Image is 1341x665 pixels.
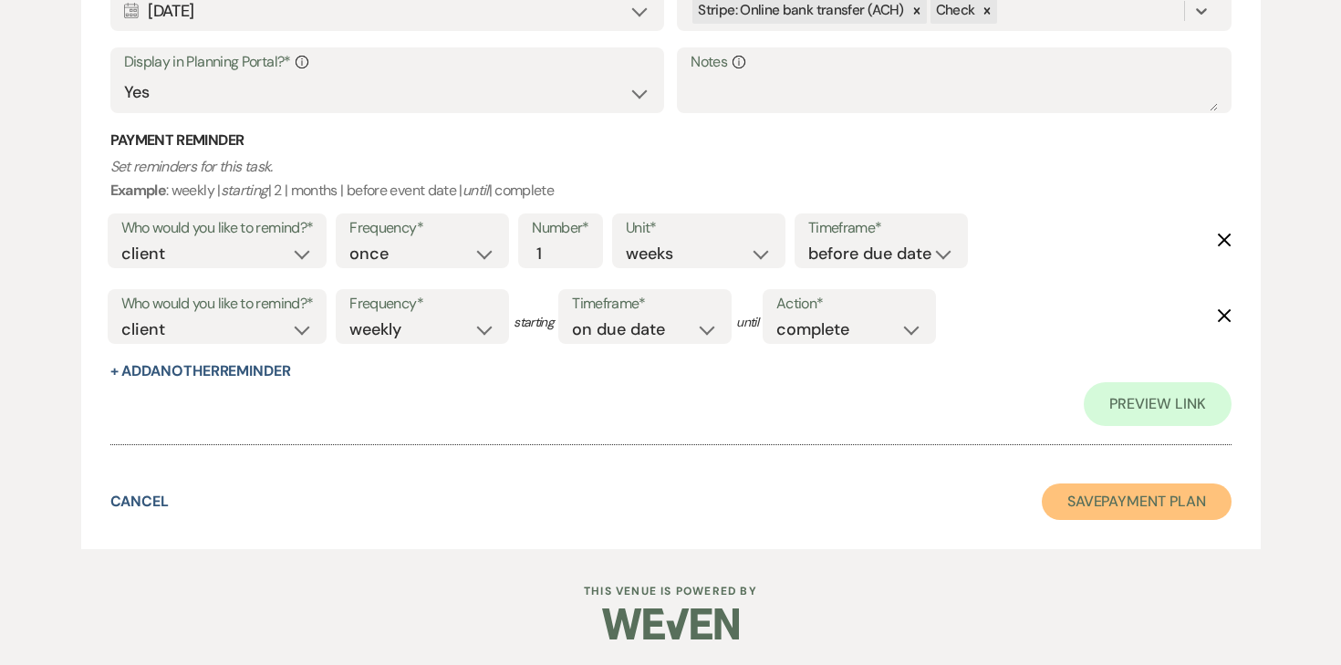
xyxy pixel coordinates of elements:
p: : weekly | | 2 | months | before event date | | complete [110,155,1232,202]
label: Number* [532,215,589,242]
label: Display in Planning Portal?* [124,49,650,76]
span: Check [936,1,975,19]
label: Notes [691,49,1217,76]
b: Example [110,181,167,200]
label: Unit* [626,215,772,242]
label: Who would you like to remind?* [121,215,314,242]
label: Frequency* [349,291,495,317]
label: Action* [776,291,922,317]
i: starting [221,181,268,200]
span: Stripe: Online bank transfer (ACH) [698,1,903,19]
h3: Payment Reminder [110,130,1232,151]
label: Timeframe* [808,215,954,242]
i: Set reminders for this task. [110,157,273,176]
label: Frequency* [349,215,495,242]
span: starting [514,313,554,332]
a: Preview Link [1084,382,1231,426]
img: Weven Logo [602,592,739,656]
i: until [463,181,489,200]
button: SavePayment Plan [1042,483,1232,520]
button: + AddAnotherReminder [110,364,291,379]
label: Timeframe* [572,291,718,317]
button: Cancel [110,494,170,509]
label: Who would you like to remind?* [121,291,314,317]
span: until [736,313,758,332]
